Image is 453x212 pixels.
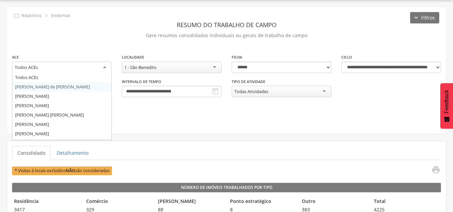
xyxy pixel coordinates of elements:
div: [PERSON_NAME] [12,101,111,110]
label: Localidade [122,55,144,60]
a: Detalhamento [51,146,94,160]
p: Endemias [51,13,70,18]
label: ACE [12,55,19,60]
span: Feedback [444,90,450,113]
div: [PERSON_NAME] de [PERSON_NAME] [12,82,111,91]
legend: Ponto estratégico [228,198,297,206]
b: NÃO [66,168,75,173]
label: Ciclo [341,55,352,60]
p: Gere resumos consolidados individuais ou gerais de trabalho de campo [12,31,441,40]
label: Ficha [232,55,242,60]
a:  [427,165,441,176]
div: [PERSON_NAME] [12,91,111,101]
button: Filtros [410,12,439,23]
legend: Comércio [84,198,153,206]
label: Tipo de Atividade [232,79,265,84]
button: Feedback - Mostrar pesquisa [440,83,453,129]
legend: [PERSON_NAME] [156,198,225,206]
div: [PERSON_NAME] [PERSON_NAME] [12,110,111,120]
a: Consolidado [12,146,51,160]
header: Resumo do Trabalho de Campo [12,19,441,31]
legend: Residência [12,198,81,206]
legend: Número de Imóveis Trabalhados por Tipo [12,183,441,192]
i:  [13,12,20,19]
p: Relatórios [21,13,42,18]
div: [PERSON_NAME] [12,120,111,129]
legend: Outro [300,198,369,206]
span: * Visitas à locais excluídos são consideradas [12,166,112,175]
div: Todas Atividades [234,88,268,94]
i:  [431,165,441,174]
div: [PERSON_NAME] [12,138,111,148]
div: 1 - São Benedito [124,64,157,70]
i:  [43,12,50,19]
div: [PERSON_NAME] [12,129,111,138]
label: Intervalo de Tempo [122,79,161,84]
legend: Total [372,198,441,206]
i:  [211,87,219,95]
div: Todos ACEs [15,64,38,70]
div: Todos ACEs [12,73,111,82]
